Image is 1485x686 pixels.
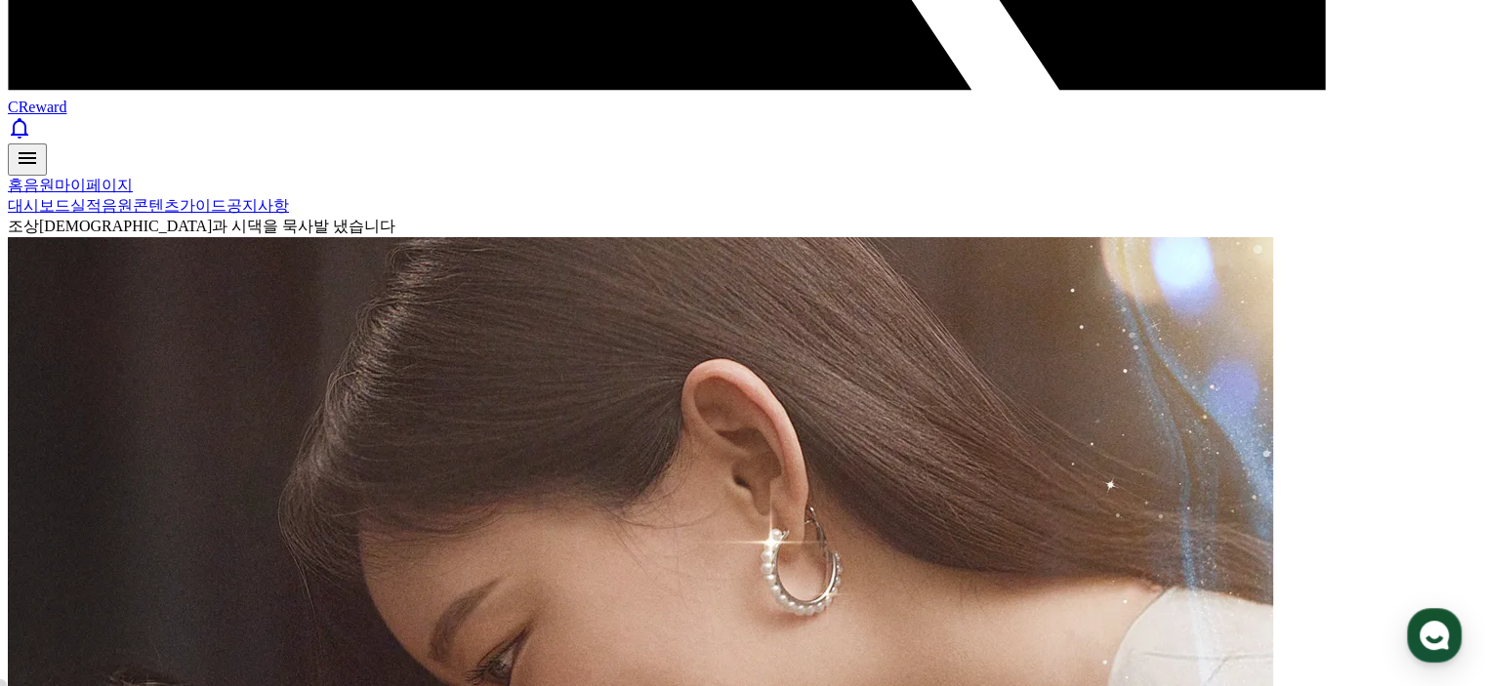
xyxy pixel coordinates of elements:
a: 대시보드 [8,197,70,214]
a: 실적 [70,197,102,214]
span: CReward [8,99,66,115]
a: 공지사항 [227,197,289,214]
span: 대화 [179,554,202,570]
a: 가이드 [180,197,227,214]
a: 음원 [102,197,133,214]
span: 설정 [302,553,325,569]
a: 마이페이지 [55,177,133,193]
a: 홈 [6,524,129,573]
div: 조상[DEMOGRAPHIC_DATA]과 시댁을 묵사발 냈습니다 [8,217,1477,237]
a: CReward [8,81,1477,115]
a: 설정 [252,524,375,573]
a: 홈 [8,177,23,193]
a: 음원 [23,177,55,193]
a: 콘텐츠 [133,197,180,214]
a: 대화 [129,524,252,573]
span: 홈 [62,553,73,569]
